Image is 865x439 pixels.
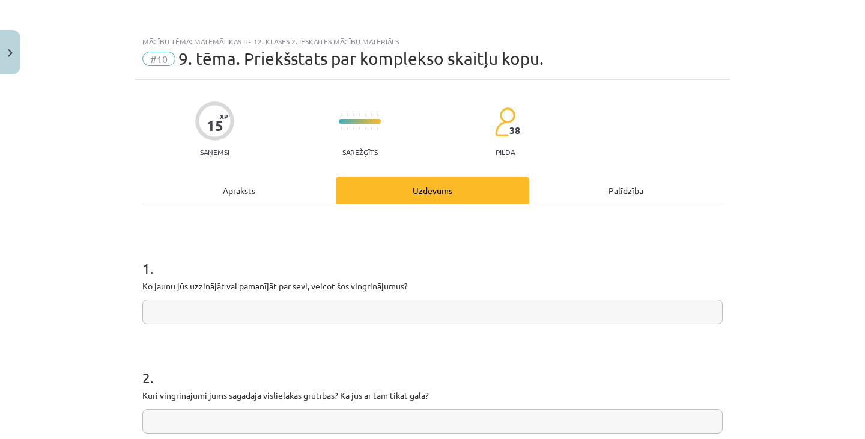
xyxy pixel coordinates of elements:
[371,113,372,116] img: icon-short-line-57e1e144782c952c97e751825c79c345078a6d821885a25fce030b3d8c18986b.svg
[341,113,342,116] img: icon-short-line-57e1e144782c952c97e751825c79c345078a6d821885a25fce030b3d8c18986b.svg
[142,389,723,402] p: Kuri vingrinājumi jums sagādāja vislielākās grūtības? Kā jūs ar tām tikāt galā?
[365,113,366,116] img: icon-short-line-57e1e144782c952c97e751825c79c345078a6d821885a25fce030b3d8c18986b.svg
[347,127,348,130] img: icon-short-line-57e1e144782c952c97e751825c79c345078a6d821885a25fce030b3d8c18986b.svg
[195,148,234,156] p: Saņemsi
[347,113,348,116] img: icon-short-line-57e1e144782c952c97e751825c79c345078a6d821885a25fce030b3d8c18986b.svg
[377,113,378,116] img: icon-short-line-57e1e144782c952c97e751825c79c345078a6d821885a25fce030b3d8c18986b.svg
[359,127,360,130] img: icon-short-line-57e1e144782c952c97e751825c79c345078a6d821885a25fce030b3d8c18986b.svg
[207,117,223,134] div: 15
[359,113,360,116] img: icon-short-line-57e1e144782c952c97e751825c79c345078a6d821885a25fce030b3d8c18986b.svg
[494,107,515,137] img: students-c634bb4e5e11cddfef0936a35e636f08e4e9abd3cc4e673bd6f9a4125e45ecb1.svg
[142,348,723,386] h1: 2 .
[529,177,723,204] div: Palīdzība
[371,127,372,130] img: icon-short-line-57e1e144782c952c97e751825c79c345078a6d821885a25fce030b3d8c18986b.svg
[8,49,13,57] img: icon-close-lesson-0947bae3869378f0d4975bcd49f059093ad1ed9edebbc8119c70593378902aed.svg
[496,148,515,156] p: pilda
[142,177,336,204] div: Apraksts
[142,239,723,276] h1: 1 .
[142,280,723,292] p: Ko jaunu jūs uzzinājāt vai pamanījāt par sevi, veicot šos vingrinājumus?
[142,37,723,46] div: Mācību tēma: Matemātikas ii - 12. klases 2. ieskaites mācību materiāls
[509,125,520,136] span: 38
[220,113,228,120] span: XP
[341,127,342,130] img: icon-short-line-57e1e144782c952c97e751825c79c345078a6d821885a25fce030b3d8c18986b.svg
[365,127,366,130] img: icon-short-line-57e1e144782c952c97e751825c79c345078a6d821885a25fce030b3d8c18986b.svg
[336,177,529,204] div: Uzdevums
[353,113,354,116] img: icon-short-line-57e1e144782c952c97e751825c79c345078a6d821885a25fce030b3d8c18986b.svg
[178,49,544,68] span: 9. tēma. Priekšstats par komplekso skaitļu kopu.
[142,52,175,66] span: #10
[377,127,378,130] img: icon-short-line-57e1e144782c952c97e751825c79c345078a6d821885a25fce030b3d8c18986b.svg
[353,127,354,130] img: icon-short-line-57e1e144782c952c97e751825c79c345078a6d821885a25fce030b3d8c18986b.svg
[342,148,378,156] p: Sarežģīts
